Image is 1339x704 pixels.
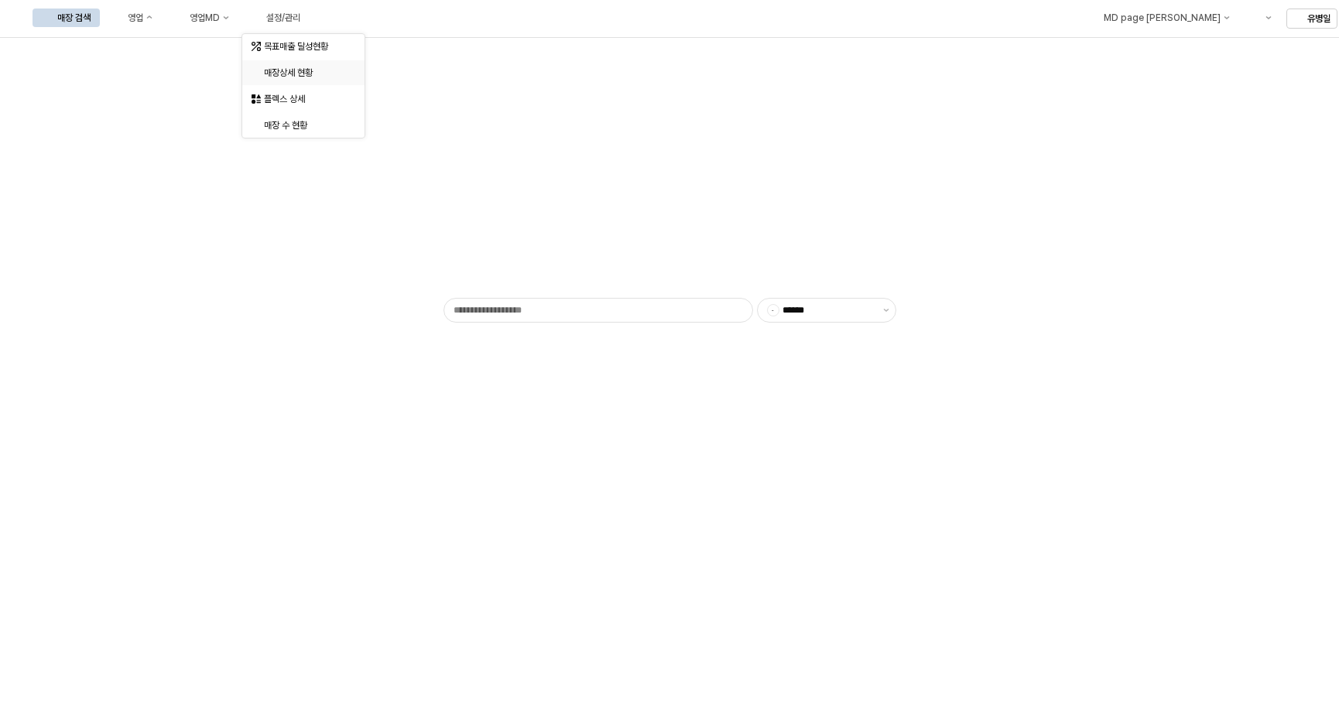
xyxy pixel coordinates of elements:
[103,9,162,27] button: 영업
[1241,9,1280,27] div: Menu item 6
[264,40,346,53] div: 목표매출 달성현황
[33,9,100,27] button: 매장 검색
[264,67,346,79] div: 매장상세 현황
[1078,9,1238,27] div: MD page 이동
[190,12,220,23] div: 영업MD
[1307,12,1330,25] p: 유병일
[266,12,300,23] div: 설정/관리
[128,12,143,23] div: 영업
[165,9,238,27] button: 영업MD
[1286,9,1337,29] button: 유병일
[264,93,346,105] div: 플렉스 상세
[242,33,365,138] div: Select an option
[264,119,346,132] div: 매장 수 현황
[877,299,896,322] button: 제안 사항 표시
[57,12,91,23] div: 매장 검색
[768,305,779,316] span: -
[241,9,310,27] button: 설정/관리
[1078,9,1238,27] button: MD page [PERSON_NAME]
[1103,12,1220,23] div: MD page [PERSON_NAME]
